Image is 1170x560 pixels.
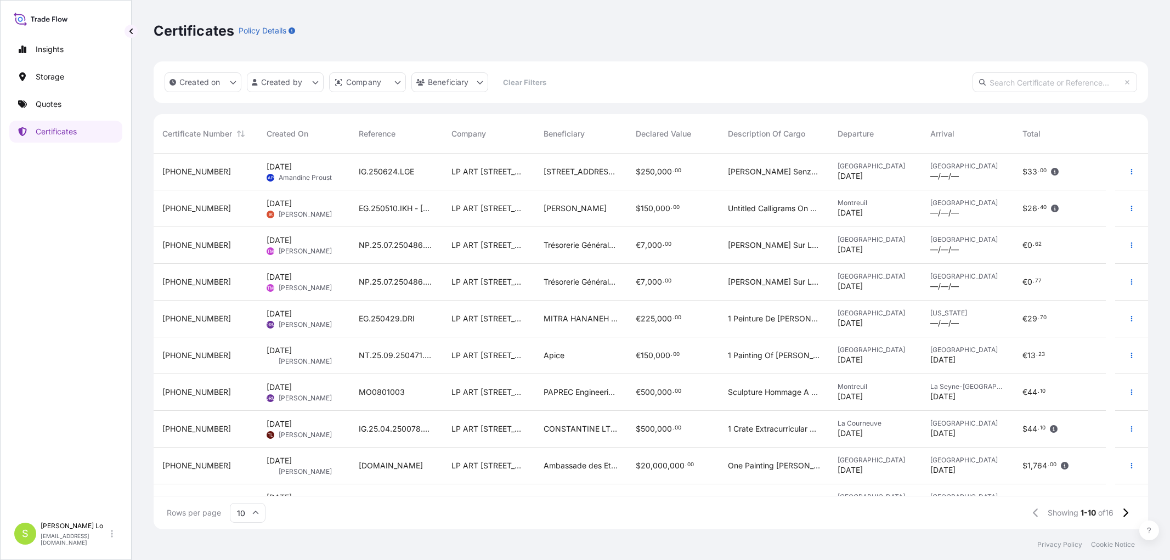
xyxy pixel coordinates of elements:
[544,203,607,214] span: [PERSON_NAME]
[1040,316,1047,320] span: 70
[1033,242,1035,246] span: .
[930,456,1005,465] span: [GEOGRAPHIC_DATA]
[930,391,956,402] span: [DATE]
[838,235,912,244] span: [GEOGRAPHIC_DATA]
[154,22,234,39] p: Certificates
[1038,316,1039,320] span: .
[675,316,681,320] span: 00
[162,460,231,471] span: [PHONE_NUMBER]
[41,533,109,546] p: [EMAIL_ADDRESS][DOMAIN_NAME]
[838,162,912,171] span: [GEOGRAPHIC_DATA]
[672,389,674,393] span: .
[1031,462,1033,470] span: ,
[728,240,820,251] span: [PERSON_NAME] Sur La Table Huile Sur Toile 92 X 73 Cm Inventaire FNAC 33236
[1027,388,1037,396] span: 44
[269,209,273,220] span: IK
[544,240,618,251] span: Trésorerie Générale [STREET_ADDRESS]
[279,394,332,403] span: [PERSON_NAME]
[838,391,863,402] span: [DATE]
[1033,462,1047,470] span: 764
[838,199,912,207] span: Montreuil
[930,346,1005,354] span: [GEOGRAPHIC_DATA]
[1022,352,1027,359] span: €
[1040,426,1045,430] span: 10
[359,240,433,251] span: NP.25.07.250486.TMT
[665,279,671,283] span: 00
[670,462,685,470] span: 000
[267,235,292,246] span: [DATE]
[1027,168,1037,176] span: 33
[651,462,653,470] span: ,
[636,352,641,359] span: €
[728,387,820,398] span: Sculpture Hommage A Eiffel Bronze Par [PERSON_NAME] Dim 180 X 40 X 275 Cm
[1027,315,1037,323] span: 29
[655,352,670,359] span: 000
[671,206,672,210] span: .
[234,127,247,140] button: Sort
[728,203,820,214] span: Untitled Calligrams On Vellum 2007 Indian Ink And Acrylic On Vellum 95 X 105 Cm 15 000 USD Untitl...
[675,426,681,430] span: 00
[1022,388,1027,396] span: €
[359,423,433,434] span: IG.25.04.250078.TLE
[279,173,332,182] span: Amandine Proust
[728,460,820,471] span: One Painting [PERSON_NAME][US_STATE] At [GEOGRAPHIC_DATA] By [PERSON_NAME] 153 X 245 Cm
[930,354,956,365] span: [DATE]
[675,169,681,173] span: 00
[665,242,671,246] span: 00
[267,246,274,257] span: TM
[1098,507,1114,518] span: of 16
[672,426,674,430] span: .
[1022,168,1027,176] span: $
[1037,540,1082,549] p: Privacy Policy
[838,309,912,318] span: [GEOGRAPHIC_DATA]
[636,388,641,396] span: €
[544,423,618,434] span: CONSTANTINE LTD - [GEOGRAPHIC_DATA]
[838,465,863,476] span: [DATE]
[544,276,618,287] span: Trésorerie Générale [STREET_ADDRESS]
[1048,463,1049,467] span: .
[641,352,653,359] span: 150
[544,166,618,177] span: [STREET_ADDRESS][PERSON_NAME][PERSON_NAME]
[657,168,672,176] span: 000
[162,276,231,287] span: [PHONE_NUMBER]
[451,387,526,398] span: LP ART [STREET_ADDRESS]
[641,315,655,323] span: 225
[544,350,564,361] span: Apice
[1027,462,1031,470] span: 1
[162,350,231,361] span: [PHONE_NUMBER]
[267,308,292,319] span: [DATE]
[838,318,863,329] span: [DATE]
[930,244,959,255] span: —/—/—
[641,462,651,470] span: 20
[1091,540,1135,549] a: Cookie Notice
[1040,169,1047,173] span: 00
[1022,278,1027,286] span: €
[279,357,332,366] span: [PERSON_NAME]
[451,350,526,361] span: LP ART [STREET_ADDRESS]
[645,241,647,249] span: ,
[930,318,959,329] span: —/—/—
[411,72,488,92] button: cargoOwner Filter options
[451,166,526,177] span: LP ART [STREET_ADDRESS]
[838,281,863,292] span: [DATE]
[636,128,691,139] span: Declared Value
[636,205,641,212] span: $
[930,235,1005,244] span: [GEOGRAPHIC_DATA]
[1022,425,1027,433] span: $
[1035,242,1042,246] span: 62
[1040,389,1045,393] span: 10
[265,319,275,330] span: DRM
[655,388,657,396] span: ,
[359,460,423,471] span: [DOMAIN_NAME]
[663,279,664,283] span: .
[267,198,292,209] span: [DATE]
[930,493,1005,501] span: [GEOGRAPHIC_DATA]
[267,466,274,477] span: CH
[265,393,275,404] span: DRM
[653,352,655,359] span: ,
[930,281,959,292] span: —/—/—
[838,128,874,139] span: Departure
[359,350,433,361] span: NT.25.09.250471.FV
[36,44,64,55] p: Insights
[544,313,618,324] span: MITRA HANANEH GOBERVILLE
